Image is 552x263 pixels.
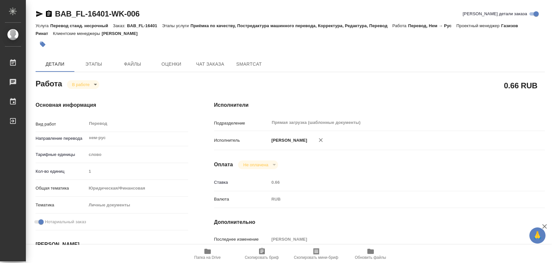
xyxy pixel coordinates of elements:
[86,167,188,176] input: Пустое поле
[190,23,392,28] p: Приёмка по качеству, Постредактура машинного перевода, Корректура, Редактура, Перевод
[36,151,86,158] p: Тарифные единицы
[55,9,140,18] a: BAB_FL-16401-WK-006
[241,162,270,168] button: Не оплачена
[195,60,226,68] span: Чат заказа
[214,179,269,186] p: Ставка
[36,23,50,28] p: Услуга
[117,60,148,68] span: Файлы
[127,23,162,28] p: BAB_FL-16401
[45,219,86,225] span: Нотариальный заказ
[269,235,517,244] input: Пустое поле
[504,80,537,91] h2: 0.66 RUB
[269,194,517,205] div: RUB
[269,137,307,144] p: [PERSON_NAME]
[36,10,43,18] button: Скопировать ссылку для ЯМессенджера
[194,255,221,260] span: Папка на Drive
[102,31,143,36] p: [PERSON_NAME]
[245,255,279,260] span: Скопировать бриф
[36,101,188,109] h4: Основная информация
[162,23,190,28] p: Этапы услуги
[70,82,92,87] button: В работе
[36,241,188,248] h4: [PERSON_NAME]
[36,121,86,127] p: Вид работ
[355,255,386,260] span: Обновить файлы
[86,183,188,194] div: Юридическая/Финансовая
[214,101,545,109] h4: Исполнители
[289,245,343,263] button: Скопировать мини-бриф
[86,200,188,211] div: Личные документы
[214,236,269,243] p: Последнее изменение
[36,135,86,142] p: Направление перевода
[529,227,546,244] button: 🙏
[50,23,113,28] p: Перевод станд. несрочный
[86,149,188,160] div: слово
[343,245,398,263] button: Обновить файлы
[238,160,278,169] div: В работе
[156,60,187,68] span: Оценки
[214,137,269,144] p: Исполнитель
[214,161,233,169] h4: Оплата
[233,60,265,68] span: SmartCat
[36,202,86,208] p: Тематика
[36,185,86,192] p: Общая тематика
[45,10,53,18] button: Скопировать ссылку
[532,229,543,242] span: 🙏
[456,23,501,28] p: Проектный менеджер
[235,245,289,263] button: Скопировать бриф
[214,120,269,126] p: Подразделение
[214,218,545,226] h4: Дополнительно
[269,178,517,187] input: Пустое поле
[314,133,328,147] button: Удалить исполнителя
[214,196,269,203] p: Валюта
[392,23,408,28] p: Работа
[463,11,527,17] span: [PERSON_NAME] детали заказа
[408,23,456,28] p: Перевод, Нем → Рус
[67,80,99,89] div: В работе
[294,255,338,260] span: Скопировать мини-бриф
[36,168,86,175] p: Кол-во единиц
[36,37,50,51] button: Добавить тэг
[53,31,102,36] p: Клиентские менеджеры
[180,245,235,263] button: Папка на Drive
[39,60,70,68] span: Детали
[78,60,109,68] span: Этапы
[113,23,127,28] p: Заказ:
[36,77,62,89] h2: Работа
